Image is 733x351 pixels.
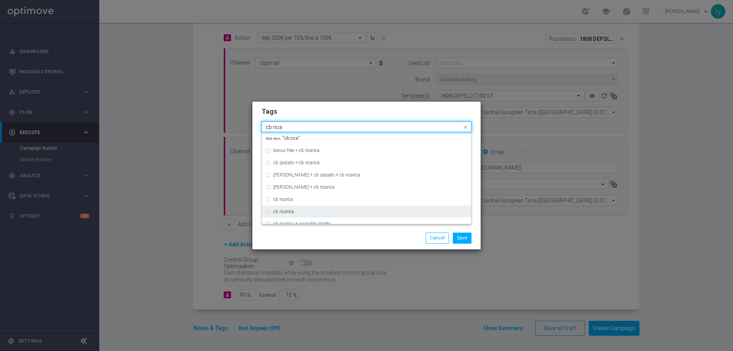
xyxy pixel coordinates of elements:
[266,136,283,141] span: Add item
[273,185,334,189] label: [PERSON_NAME] + cb ricarica
[262,107,471,116] h2: Tags
[266,218,467,230] div: cb ricarica + accredito diretto
[453,233,471,243] button: Save
[262,132,471,224] ng-dropdown-panel: Options list
[266,193,467,205] div: cb ricarca
[426,233,449,243] button: Cancel
[266,157,467,169] div: cb giocato + cb ricarica
[266,144,467,157] div: bonus free + cb ricarica
[266,181,467,193] div: cb perso + cb ricarica
[273,209,294,214] label: cb ricarica
[273,160,320,165] label: cb giocato + cb ricarica
[273,197,293,202] label: cb ricarca
[266,136,300,141] span: "cb rica"
[273,222,331,226] label: cb ricarica + accredito diretto
[273,173,360,177] label: [PERSON_NAME] + cb giocato + cb ricarica
[262,121,471,132] ng-select: talent, up-selling
[273,148,320,153] label: bonus free + cb ricarica
[266,205,467,218] div: cb ricarica
[266,169,467,181] div: cb perso + cb giocato + cb ricarica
